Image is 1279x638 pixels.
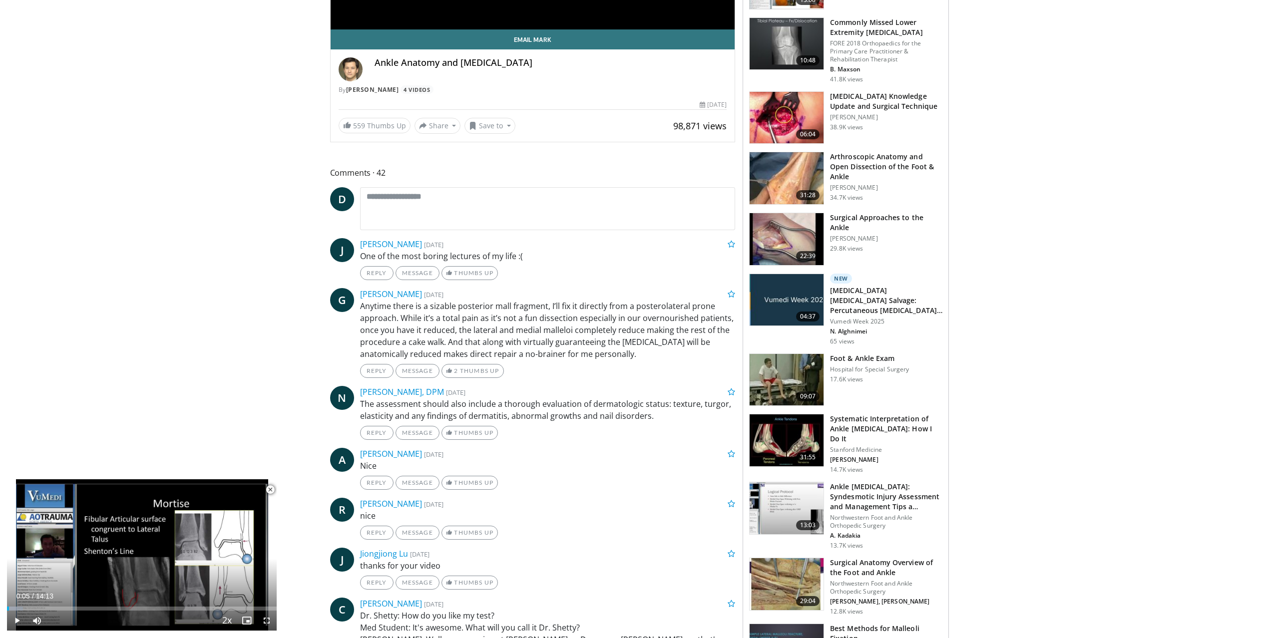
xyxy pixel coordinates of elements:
span: 2 [454,367,458,374]
a: Thumbs Up [441,576,498,590]
small: [DATE] [424,600,443,609]
a: 13:03 Ankle [MEDICAL_DATA]: Syndesmotic Injury Assessment and Management Tips a… Northwestern Foo... [749,482,942,550]
h4: Ankle Anatomy and [MEDICAL_DATA] [375,57,727,68]
p: thanks for your video [360,560,736,572]
a: A [330,448,354,472]
p: 13.7K views [830,542,863,550]
h3: Surgical Anatomy Overview of the Foot and Ankle [830,558,942,578]
a: Email Mark [331,29,735,49]
a: Thumbs Up [441,476,498,490]
a: Message [396,476,439,490]
a: N [330,386,354,410]
a: Message [396,526,439,540]
a: Message [396,576,439,590]
a: J [330,238,354,262]
span: D [330,187,354,211]
a: 31:28 Arthroscopic Anatomy and Open Dissection of the Foot & Ankle [PERSON_NAME] 34.7K views [749,152,942,205]
a: J [330,548,354,572]
small: [DATE] [424,290,443,299]
a: C [330,598,354,622]
button: Close [260,479,280,500]
a: [PERSON_NAME] [346,85,399,94]
span: 09:07 [796,391,820,401]
span: 29:04 [796,596,820,606]
p: Northwestern Foot and Ankle Orthopedic Surgery [830,514,942,530]
span: / [32,592,34,600]
img: eac686f8-b057-4449-a6dc-a95ca058fbc7.jpg.150x105_q85_crop-smart_upscale.jpg [750,274,824,326]
a: Thumbs Up [441,526,498,540]
button: Save to [464,118,515,134]
p: 12.8K views [830,608,863,616]
a: [PERSON_NAME] [360,498,422,509]
h3: Ankle [MEDICAL_DATA]: Syndesmotic Injury Assessment and Management Tips a… [830,482,942,512]
p: 41.8K views [830,75,863,83]
a: Jiongjiong Lu [360,548,408,559]
a: Message [396,426,439,440]
a: 4 Videos [401,85,433,94]
span: Comments 42 [330,166,736,179]
h3: Arthroscopic Anatomy and Open Dissection of the Foot & Ankle [830,152,942,182]
p: Hospital for Special Surgery [830,365,909,373]
p: Anytime there is a sizable posterior mall fragment, I’ll fix it directly from a posterolateral pr... [360,300,736,360]
p: Stanford Medicine [830,446,942,454]
p: 34.7K views [830,194,863,202]
span: 10:48 [796,55,820,65]
p: N. Alghnimei [830,327,942,335]
p: New [830,274,852,284]
img: 9953_3.png.150x105_q85_crop-smart_upscale.jpg [750,354,824,406]
span: R [330,498,354,522]
a: Thumbs Up [441,426,498,440]
video-js: Video Player [7,479,277,631]
p: One of the most boring lectures of my life :( [360,250,736,262]
a: 10:48 Commonly Missed Lower Extremity [MEDICAL_DATA] FORE 2018 Orthopaedics for the Primary Care ... [749,17,942,83]
span: 04:37 [796,312,820,321]
p: [PERSON_NAME] [830,456,942,464]
div: By [339,85,727,94]
a: G [330,288,354,312]
a: Message [396,364,439,378]
span: 0:05 [16,592,29,600]
p: nice [360,510,736,522]
p: 29.8K views [830,245,863,253]
p: Nice [360,460,736,472]
a: 04:37 New [MEDICAL_DATA] [MEDICAL_DATA] Salvage: Percutaneous [MEDICAL_DATA] and Hexapod Frame Vu... [749,274,942,345]
span: 98,871 views [673,120,727,132]
div: [DATE] [700,100,727,109]
div: Progress Bar [7,607,277,611]
a: 559 Thumbs Up [339,118,411,133]
img: widescreen_open_anatomy_100000664_3.jpg.150x105_q85_crop-smart_upscale.jpg [750,152,824,204]
p: [PERSON_NAME] [830,235,942,243]
p: The assessment should also include a thorough evaluation of dermatologic status: texture, turgor,... [360,398,736,422]
a: [PERSON_NAME] [360,289,422,300]
h3: Systematic Interpretation of Ankle [MEDICAL_DATA]: How I Do It [830,414,942,444]
p: 14.7K views [830,466,863,474]
a: 31:55 Systematic Interpretation of Ankle [MEDICAL_DATA]: How I Do It Stanford Medicine [PERSON_NA... [749,414,942,474]
a: [PERSON_NAME] [360,448,422,459]
span: 22:39 [796,251,820,261]
p: A. Kadakia [830,532,942,540]
small: [DATE] [424,240,443,249]
button: Mute [27,611,47,631]
a: 22:39 Surgical Approaches to the Ankle [PERSON_NAME] 29.8K views [749,213,942,266]
a: [PERSON_NAME] [360,239,422,250]
a: 29:04 Surgical Anatomy Overview of the Foot and Ankle Northwestern Foot and Ankle Orthopedic Surg... [749,558,942,616]
span: 06:04 [796,129,820,139]
a: Reply [360,476,394,490]
img: 938aaba1-a3f5-4d34-8f26-22b80dc3addc.150x105_q85_crop-smart_upscale.jpg [750,558,824,610]
h3: Commonly Missed Lower Extremity [MEDICAL_DATA] [830,17,942,37]
a: 09:07 Foot & Ankle Exam Hospital for Special Surgery 17.6K views [749,353,942,406]
p: [PERSON_NAME] [830,113,942,121]
h3: [MEDICAL_DATA] Knowledge Update and Surgical Technique [830,91,942,111]
img: XzOTlMlQSGUnbGTX4xMDoxOjBzMTt2bJ.150x105_q85_crop-smart_upscale.jpg [750,92,824,144]
p: [PERSON_NAME], [PERSON_NAME] [830,598,942,606]
span: 31:28 [796,190,820,200]
img: 476a2f31-7f3f-4e9d-9d33-f87c8a4a8783.150x105_q85_crop-smart_upscale.jpg [750,482,824,534]
p: 17.6K views [830,375,863,383]
small: [DATE] [410,550,429,559]
a: Reply [360,364,394,378]
p: B. Maxson [830,65,942,73]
